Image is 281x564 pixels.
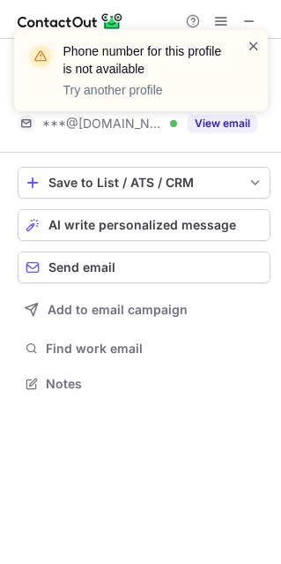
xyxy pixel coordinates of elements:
button: Notes [18,372,270,396]
img: ContactOut v5.3.10 [18,11,123,32]
span: AI write personalized message [48,218,236,232]
span: Add to email campaign [48,303,188,317]
p: Try another profile [63,81,226,99]
span: Send email [48,260,115,274]
img: warning [26,42,55,71]
button: Find work email [18,336,270,361]
button: Add to email campaign [18,294,270,326]
span: Notes [46,376,263,392]
span: Find work email [46,341,263,357]
header: Phone number for this profile is not available [63,42,226,78]
div: Save to List / ATS / CRM [48,176,240,190]
button: save-profile-one-click [18,167,270,199]
button: Send email [18,252,270,283]
button: AI write personalized message [18,209,270,241]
